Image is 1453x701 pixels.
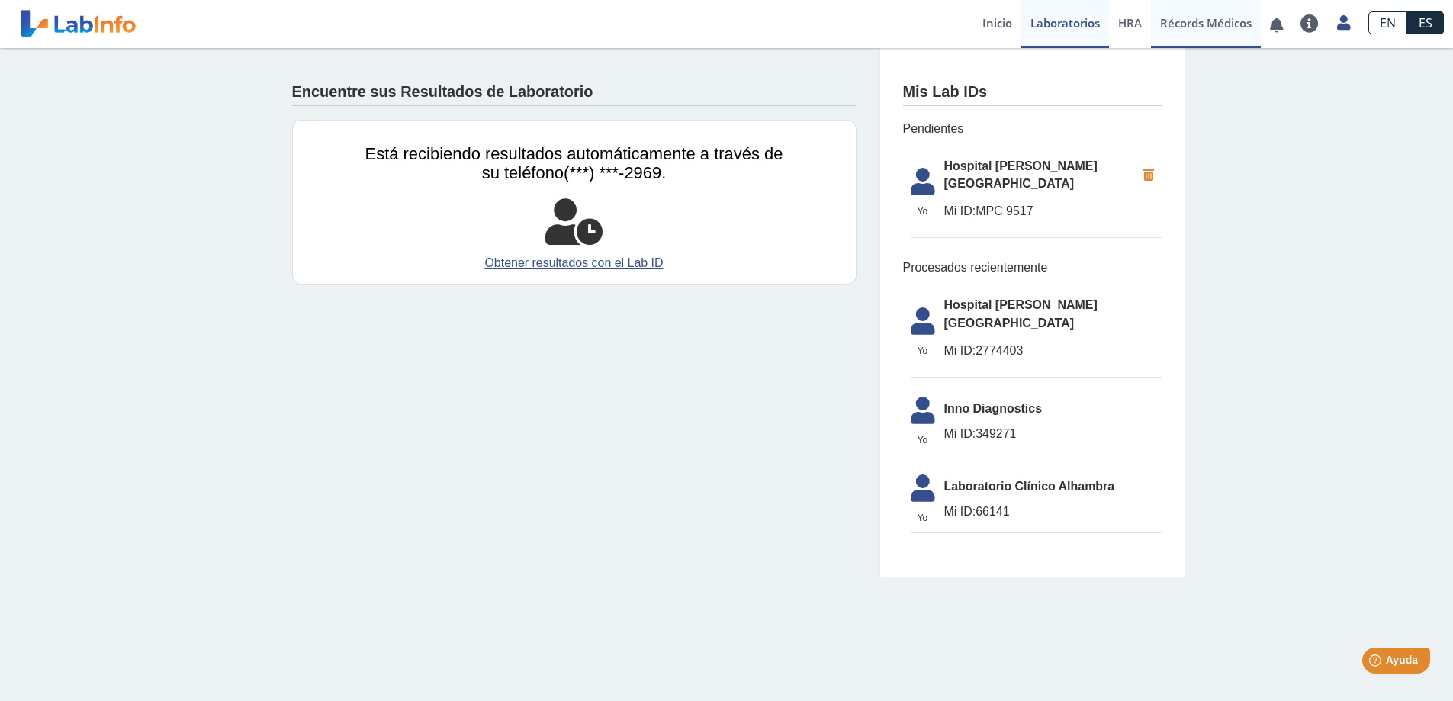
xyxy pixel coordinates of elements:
[903,83,988,101] h4: Mis Lab IDs
[1118,15,1142,31] span: HRA
[944,503,1162,521] span: 66141
[944,342,1162,360] span: 2774403
[944,425,1162,443] span: 349271
[944,344,976,357] span: Mi ID:
[365,254,783,272] a: Obtener resultados con el Lab ID
[292,83,593,101] h4: Encuentre sus Resultados de Laboratorio
[1407,11,1444,34] a: ES
[903,259,1162,277] span: Procesados recientemente
[903,120,1162,138] span: Pendientes
[944,427,976,440] span: Mi ID:
[365,144,783,182] span: Está recibiendo resultados automáticamente a través de su teléfono
[944,296,1162,333] span: Hospital [PERSON_NAME][GEOGRAPHIC_DATA]
[944,204,976,217] span: Mi ID:
[902,204,944,218] span: Yo
[902,511,944,525] span: Yo
[944,157,1136,194] span: Hospital [PERSON_NAME][GEOGRAPHIC_DATA]
[902,344,944,358] span: Yo
[944,505,976,518] span: Mi ID:
[902,433,944,447] span: Yo
[1368,11,1407,34] a: EN
[944,478,1162,496] span: Laboratorio Clínico Alhambra
[1317,642,1436,684] iframe: Help widget launcher
[944,202,1136,220] span: MPC 9517
[944,400,1162,418] span: Inno Diagnostics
